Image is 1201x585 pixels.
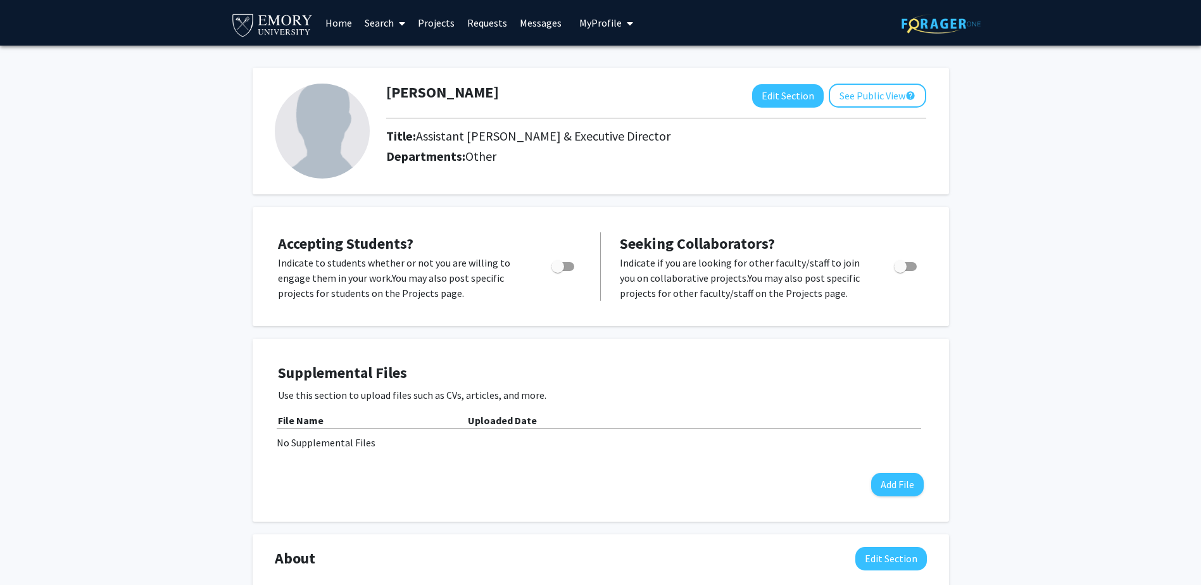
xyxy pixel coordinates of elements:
[278,364,924,382] h4: Supplemental Files
[871,473,924,496] button: Add File
[278,387,924,403] p: Use this section to upload files such as CVs, articles, and more.
[461,1,513,45] a: Requests
[278,234,413,253] span: Accepting Students?
[9,528,54,576] iframe: Chat
[319,1,358,45] a: Home
[546,255,581,274] div: Toggle
[358,1,412,45] a: Search
[889,255,924,274] div: Toggle
[905,88,915,103] mat-icon: help
[275,84,370,179] img: Profile Picture
[468,414,537,427] b: Uploaded Date
[620,255,870,301] p: Indicate if you are looking for other faculty/staff to join you on collaborative projects. You ma...
[855,547,927,570] button: Edit About
[277,435,925,450] div: No Supplemental Files
[513,1,568,45] a: Messages
[278,414,324,427] b: File Name
[412,1,461,45] a: Projects
[752,84,824,108] button: Edit Section
[230,10,315,39] img: Emory University Logo
[275,547,315,570] span: About
[579,16,622,29] span: My Profile
[620,234,775,253] span: Seeking Collaborators?
[386,84,499,102] h1: [PERSON_NAME]
[902,14,981,34] img: ForagerOne Logo
[829,84,926,108] button: See Public View
[416,128,670,144] span: Assistant [PERSON_NAME] & Executive Director
[377,149,936,164] h2: Departments:
[465,148,496,164] span: Other
[278,255,527,301] p: Indicate to students whether or not you are willing to engage them in your work. You may also pos...
[386,129,670,144] h2: Title:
